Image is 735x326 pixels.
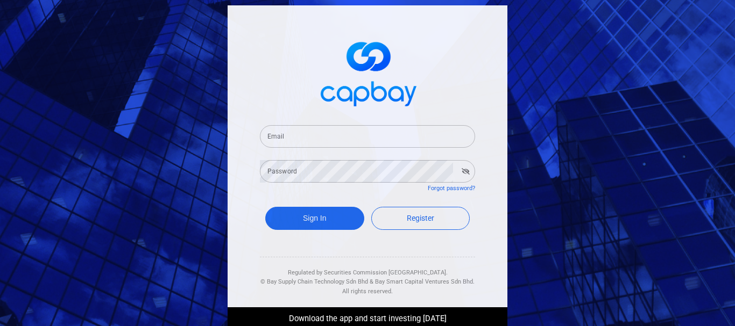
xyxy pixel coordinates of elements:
img: logo [314,32,421,112]
a: Forgot password? [428,185,475,192]
span: Bay Smart Capital Ventures Sdn Bhd. [375,278,475,285]
div: Download the app and start investing [DATE] [220,307,515,325]
button: Sign In [265,207,364,230]
span: Register [407,214,434,222]
span: © Bay Supply Chain Technology Sdn Bhd [260,278,368,285]
a: Register [371,207,470,230]
div: Regulated by Securities Commission [GEOGRAPHIC_DATA]. & All rights reserved. [260,257,475,296]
